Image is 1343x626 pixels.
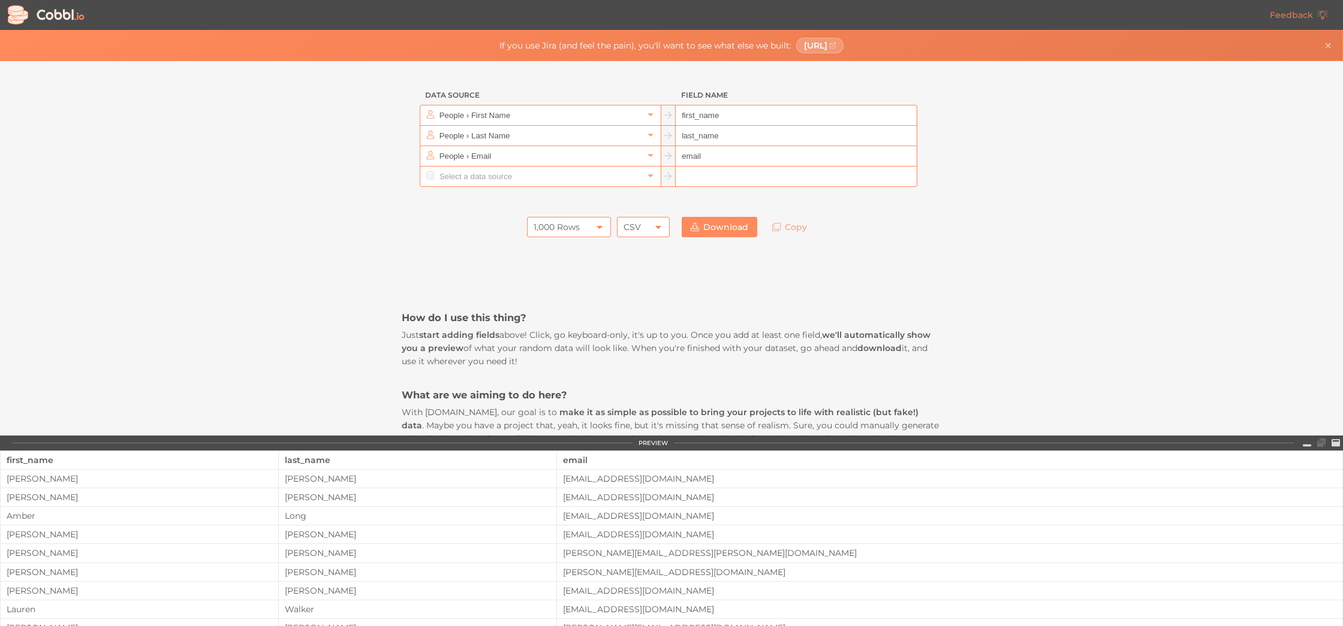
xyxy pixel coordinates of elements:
[676,85,917,105] h3: Field Name
[857,343,902,353] strong: download
[285,451,550,469] div: last_name
[279,567,556,577] div: [PERSON_NAME]
[1,530,278,539] div: [PERSON_NAME]
[279,604,556,614] div: Walker
[402,328,941,368] p: Just above! Click, go keyboard-only, it's up to you. Once you add at least one field, of what you...
[557,586,1342,595] div: [EMAIL_ADDRESS][DOMAIN_NAME]
[557,567,1342,577] div: [PERSON_NAME][EMAIL_ADDRESS][DOMAIN_NAME]
[279,492,556,502] div: [PERSON_NAME]
[1,604,278,614] div: Lauren
[402,406,941,486] p: With [DOMAIN_NAME], our goal is to . Maybe you have a project that, yeah, it looks fine, but it's...
[436,167,643,186] input: Select a data source
[763,217,816,237] a: Copy
[499,41,791,50] span: If you use Jira (and feel the pain), you'll want to see what else we built:
[1261,5,1337,25] a: Feedback
[420,85,661,105] h3: Data Source
[682,217,757,237] a: Download
[7,451,272,469] div: first_name
[534,217,580,237] div: 1,000 Rows
[557,548,1342,558] div: [PERSON_NAME][EMAIL_ADDRESS][PERSON_NAME][DOMAIN_NAME]
[279,511,556,521] div: Long
[436,146,643,166] input: Select a data source
[624,217,641,237] div: CSV
[1321,38,1335,53] button: Close banner
[804,41,827,50] span: [URL]
[639,440,668,447] div: PREVIEW
[557,492,1342,502] div: [EMAIL_ADDRESS][DOMAIN_NAME]
[796,38,844,53] a: [URL]
[402,407,919,431] strong: make it as simple as possible to bring your projects to life with realistic (but fake!) data
[279,548,556,558] div: [PERSON_NAME]
[557,604,1342,614] div: [EMAIL_ADDRESS][DOMAIN_NAME]
[419,329,499,340] strong: start adding fields
[279,474,556,483] div: [PERSON_NAME]
[1,567,278,577] div: [PERSON_NAME]
[436,126,643,146] input: Select a data source
[436,105,643,125] input: Select a data source
[1,511,278,521] div: Amber
[563,451,1336,469] div: email
[279,530,556,539] div: [PERSON_NAME]
[557,530,1342,539] div: [EMAIL_ADDRESS][DOMAIN_NAME]
[557,511,1342,521] div: [EMAIL_ADDRESS][DOMAIN_NAME]
[557,474,1342,483] div: [EMAIL_ADDRESS][DOMAIN_NAME]
[402,388,941,401] h3: What are we aiming to do here?
[1,548,278,558] div: [PERSON_NAME]
[279,586,556,595] div: [PERSON_NAME]
[1,586,278,595] div: [PERSON_NAME]
[402,311,941,324] h3: How do I use this thing?
[1,492,278,502] div: [PERSON_NAME]
[1,474,278,483] div: [PERSON_NAME]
